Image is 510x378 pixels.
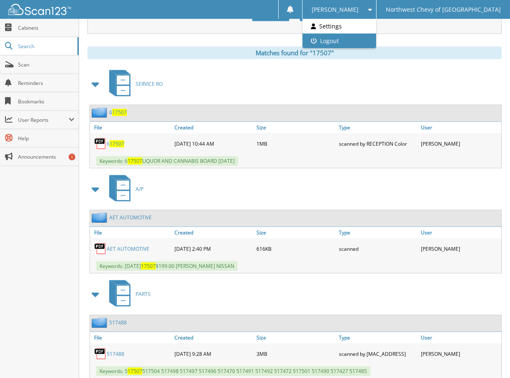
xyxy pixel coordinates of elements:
a: File [90,332,172,343]
a: 517488 [107,350,124,357]
a: 617507 [107,140,124,147]
span: Northwest Chevy of [GEOGRAPHIC_DATA] [386,7,501,12]
span: [PERSON_NAME] [312,7,359,12]
a: PARTS [104,278,151,311]
a: Type [337,227,419,238]
span: Cabinets [18,24,74,31]
div: 616KB [254,240,337,257]
a: Logout [302,33,376,48]
a: Created [172,332,255,343]
a: 617507 [109,109,127,116]
a: Size [254,122,337,133]
a: SERVICE RO [104,67,163,100]
span: A/P [136,185,144,193]
div: [DATE] 9:28 AM [172,345,255,362]
span: Keywords: 5 517504 517498 517497 517496 517470 517491 517492 517472 517501 517490 517427 517485 [96,366,370,376]
a: User [419,122,501,133]
span: 17507 [141,262,156,270]
a: File [90,122,172,133]
span: 17507 [128,368,142,375]
a: 517488 [109,319,127,326]
span: SERVICE RO [136,80,163,87]
div: [PERSON_NAME] [419,135,501,152]
div: 3MB [254,345,337,362]
img: PDF.png [94,137,107,150]
span: Help [18,135,74,142]
a: Created [172,122,255,133]
div: 1MB [254,135,337,152]
a: Settings [302,19,376,33]
a: AET AUTOMOTIVE [107,245,149,252]
div: scanned by RECEPTION Color [337,135,419,152]
a: File [90,227,172,238]
a: Type [337,332,419,343]
span: Scan [18,61,74,68]
a: A/P [104,172,144,206]
span: Keywords: [DATE] $199.00 [PERSON_NAME] NISSAN [96,261,238,271]
a: Type [337,122,419,133]
img: scan123-logo-white.svg [8,4,71,15]
div: [PERSON_NAME] [419,240,501,257]
span: Search [18,43,73,50]
span: PARTS [136,291,151,298]
a: Created [172,227,255,238]
div: scanned by [MAC_ADDRESS] [337,345,419,362]
span: Announcements [18,153,74,160]
span: Reminders [18,80,74,87]
img: folder2.png [92,317,109,328]
div: [DATE] 10:44 AM [172,135,255,152]
div: [DATE] 2:40 PM [172,240,255,257]
a: AET AUTOMOTIVE [109,214,152,221]
a: User [419,332,501,343]
a: User [419,227,501,238]
div: 1 [69,154,75,160]
img: PDF.png [94,242,107,255]
a: Size [254,332,337,343]
img: PDF.png [94,347,107,360]
span: 17507 [110,140,124,147]
span: Keywords: 6 LIQUOR AND CANNABIS BOARD [DATE] [96,156,238,166]
div: Matches found for "17507" [87,46,502,59]
div: [PERSON_NAME] [419,345,501,362]
a: Size [254,227,337,238]
img: folder2.png [92,107,109,118]
span: User Reports [18,116,69,123]
span: 17507 [112,109,127,116]
span: Bookmarks [18,98,74,105]
div: scanned [337,240,419,257]
img: folder2.png [92,212,109,223]
span: 17507 [128,157,142,165]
